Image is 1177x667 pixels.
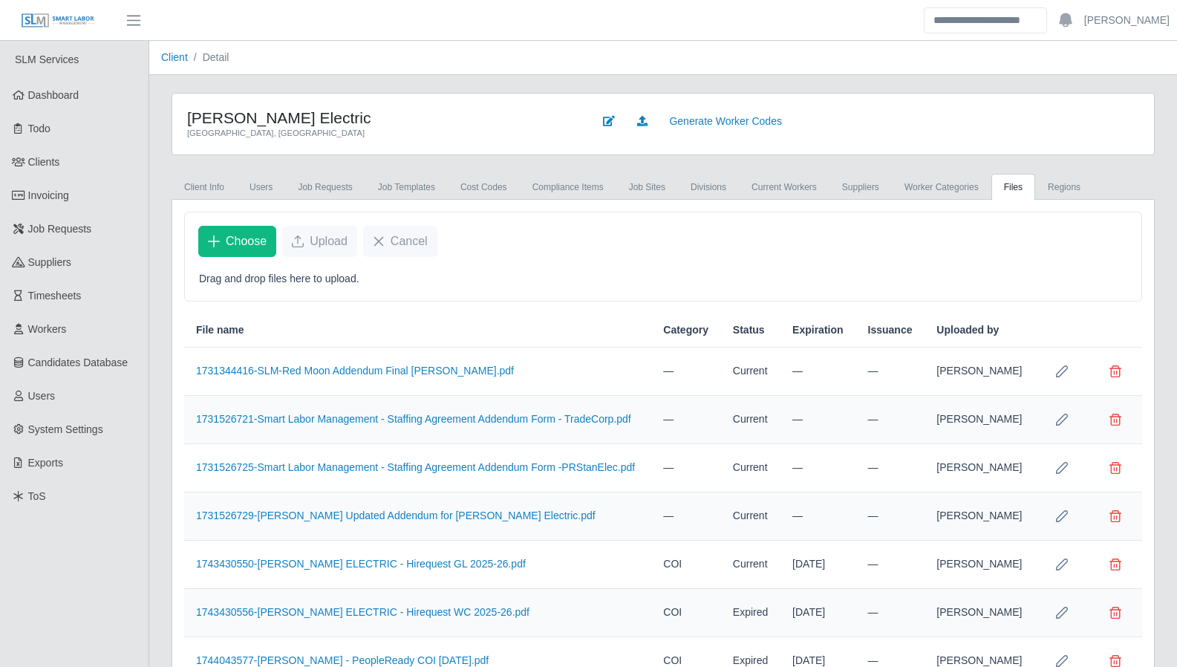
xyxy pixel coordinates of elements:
a: job sites [616,174,678,201]
span: ToS [28,490,46,502]
span: Uploaded by [936,322,999,338]
a: Regions [1035,174,1093,201]
button: Choose [198,226,276,257]
button: Delete file [1101,453,1130,483]
span: Invoicing [28,189,69,201]
a: Worker Categories [892,174,991,201]
a: Divisions [678,174,739,201]
img: SLM Logo [21,13,95,29]
td: — [856,396,925,444]
td: Current [721,396,780,444]
td: — [651,348,721,396]
td: — [856,348,925,396]
a: Suppliers [829,174,892,201]
a: cost codes [448,174,520,201]
td: — [780,492,855,541]
td: Current [721,541,780,589]
td: Expired [721,589,780,637]
td: [PERSON_NAME] [925,396,1035,444]
a: 1744043577-[PERSON_NAME] - PeopleReady COI [DATE].pdf [196,654,489,666]
button: Delete file [1101,357,1130,386]
td: — [651,444,721,492]
a: Files [991,174,1035,201]
td: — [856,492,925,541]
td: [PERSON_NAME] [925,492,1035,541]
span: Users [28,390,56,402]
span: Upload [310,232,348,250]
a: 1731526725-Smart Labor Management - Staffing Agreement Addendum Form -PRStanElec.pdf [196,461,635,473]
span: File name [196,322,244,338]
span: Dashboard [28,89,79,101]
button: Row Edit [1047,357,1077,386]
a: [PERSON_NAME] [1084,13,1170,28]
li: Detail [188,50,229,65]
span: SLM Services [15,53,79,65]
span: Cancel [391,232,428,250]
td: [PERSON_NAME] [925,589,1035,637]
td: [DATE] [780,589,855,637]
span: System Settings [28,423,103,435]
td: — [856,589,925,637]
a: Job Templates [365,174,448,201]
a: Job Requests [285,174,365,201]
button: Row Edit [1047,405,1077,435]
a: 1731526729-[PERSON_NAME] Updated Addendum for [PERSON_NAME] Electric.pdf [196,510,596,521]
span: Issuance [868,322,913,338]
button: Row Edit [1047,598,1077,628]
a: Users [237,174,285,201]
span: Category [663,322,708,338]
span: Clients [28,156,60,168]
td: COI [651,589,721,637]
td: COI [651,541,721,589]
span: Todo [28,123,50,134]
input: Search [924,7,1047,33]
a: 1731526721-Smart Labor Management - Staffing Agreement Addendum Form - TradeCorp.pdf [196,413,631,425]
span: Status [733,322,765,338]
button: Delete file [1101,550,1130,579]
td: [DATE] [780,541,855,589]
span: Choose [226,232,267,250]
button: Row Edit [1047,501,1077,531]
button: Row Edit [1047,453,1077,483]
td: [PERSON_NAME] [925,444,1035,492]
button: Delete file [1101,405,1130,435]
p: Drag and drop files here to upload. [199,271,1127,287]
td: — [780,396,855,444]
td: — [780,348,855,396]
span: Workers [28,323,67,335]
span: Job Requests [28,223,92,235]
td: Current [721,348,780,396]
a: Current Workers [739,174,829,201]
h4: [PERSON_NAME] Electric [187,108,571,127]
span: Expiration [792,322,843,338]
td: — [651,492,721,541]
td: — [856,444,925,492]
button: Upload [282,226,357,257]
td: Current [721,492,780,541]
span: Exports [28,457,63,469]
td: — [856,541,925,589]
td: — [780,444,855,492]
div: [GEOGRAPHIC_DATA], [GEOGRAPHIC_DATA] [187,127,571,140]
button: Delete file [1101,598,1130,628]
td: [PERSON_NAME] [925,348,1035,396]
button: Row Edit [1047,550,1077,579]
td: [PERSON_NAME] [925,541,1035,589]
span: Suppliers [28,256,71,268]
a: 1743430556-[PERSON_NAME] ELECTRIC - Hirequest WC 2025-26.pdf [196,606,529,618]
span: Candidates Database [28,357,128,368]
button: Delete file [1101,501,1130,531]
a: 1731344416-SLM-Red Moon Addendum Final [PERSON_NAME].pdf [196,365,514,377]
a: Client [161,51,188,63]
a: Client Info [172,174,237,201]
a: 1743430550-[PERSON_NAME] ELECTRIC - Hirequest GL 2025-26.pdf [196,558,526,570]
td: — [651,396,721,444]
td: Current [721,444,780,492]
a: Generate Worker Codes [659,108,791,134]
a: Compliance Items [520,174,616,201]
span: Timesheets [28,290,82,302]
button: Cancel [363,226,437,257]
